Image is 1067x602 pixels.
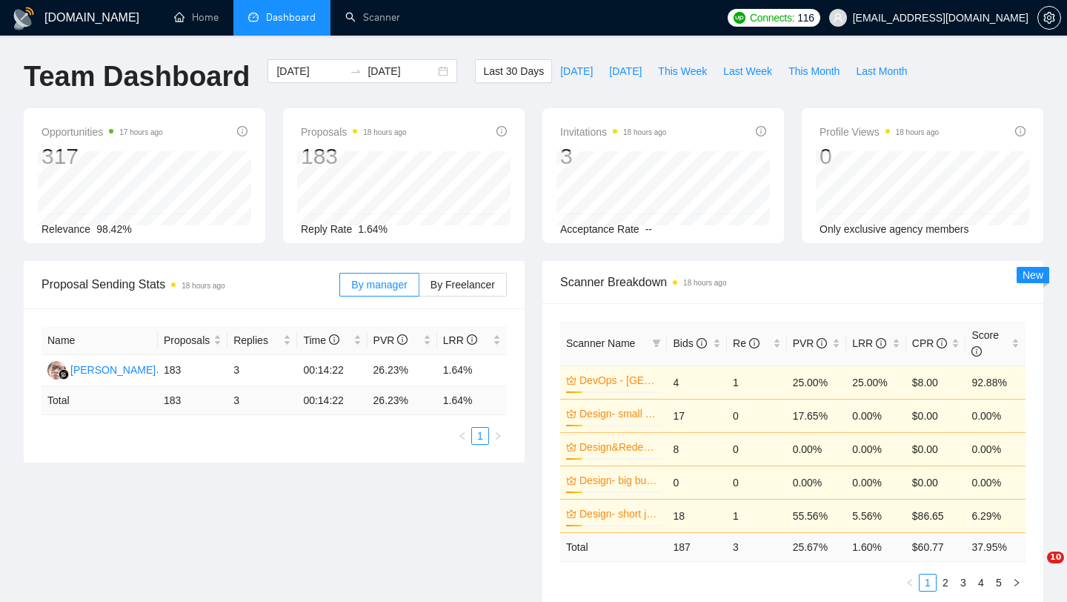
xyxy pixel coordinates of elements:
td: 3 [227,355,297,386]
span: Relevance [41,223,90,235]
div: [PERSON_NAME] [70,362,156,378]
td: 55.56% [787,499,847,532]
span: [DATE] [609,63,642,79]
a: DevOps - [GEOGRAPHIC_DATA] [579,372,658,388]
a: homeHome [174,11,219,24]
td: 37.95 % [965,532,1026,561]
td: 6.29% [965,499,1026,532]
td: 8 [667,432,727,466]
button: [DATE] [552,59,601,83]
span: This Week [658,63,707,79]
span: info-circle [496,126,507,136]
td: 3 [727,532,787,561]
a: 2 [937,575,954,591]
button: left [453,427,471,445]
span: Dashboard [266,11,316,24]
span: swap-right [350,65,362,77]
span: right [1012,578,1021,587]
span: PVR [373,334,408,346]
span: info-circle [749,338,759,348]
li: 4 [972,574,990,592]
a: searchScanner [345,11,400,24]
button: left [901,574,919,592]
span: [DATE] [560,63,593,79]
div: 3 [560,142,666,171]
time: 17 hours ago [119,128,162,136]
span: Opportunities [41,123,163,141]
span: left [458,431,467,440]
td: 0.00% [846,432,906,466]
li: 3 [954,574,972,592]
span: Proposals [164,332,210,348]
span: This Month [788,63,840,79]
span: info-circle [937,338,947,348]
li: 1 [919,574,937,592]
td: 1.64 % [437,386,507,415]
span: user [833,13,843,23]
td: 0.00% [787,466,847,499]
span: By Freelancer [431,279,495,291]
input: Start date [276,63,344,79]
span: info-circle [971,346,982,357]
td: 5.56% [846,499,906,532]
a: 1 [472,428,488,444]
td: 0 [727,432,787,466]
div: 317 [41,142,163,171]
li: 1 [471,427,489,445]
div: 183 [301,142,407,171]
span: crown [566,509,576,519]
span: LRR [852,337,886,349]
td: 0 [727,399,787,432]
img: logo [12,7,36,30]
a: setting [1037,12,1061,24]
span: CPR [912,337,947,349]
span: info-circle [876,338,886,348]
td: 00:14:22 [297,355,367,386]
td: 183 [158,386,227,415]
span: to [350,65,362,77]
td: 00:14:22 [297,386,367,415]
span: Bids [673,337,706,349]
div: 0 [820,142,939,171]
span: PVR [793,337,828,349]
span: crown [566,375,576,386]
td: 17 [667,399,727,432]
td: 3 [227,386,297,415]
span: Proposals [301,123,407,141]
span: Proposal Sending Stats [41,275,339,294]
a: 5 [991,575,1007,591]
li: Next Page [1008,574,1026,592]
th: Proposals [158,326,227,355]
td: 1 [727,499,787,532]
button: Last 30 Days [475,59,552,83]
button: Last Month [848,59,915,83]
button: This Week [650,59,715,83]
td: 0.00% [846,466,906,499]
span: LRR [443,334,477,346]
td: 1.64% [437,355,507,386]
span: info-circle [397,334,408,345]
iframe: Intercom live chat [1017,552,1052,587]
span: info-circle [756,126,766,136]
td: 26.23 % [368,386,437,415]
a: Design- short job(0) [579,506,658,522]
td: 4 [667,365,727,399]
h1: Team Dashboard [24,59,250,94]
time: 18 hours ago [363,128,406,136]
span: setting [1038,12,1060,24]
span: Last 30 Days [483,63,544,79]
span: By manager [351,279,407,291]
button: [DATE] [601,59,650,83]
span: Scanner Name [566,337,635,349]
a: 4 [973,575,989,591]
td: 1.60 % [846,532,906,561]
span: crown [566,475,576,486]
span: Only exclusive agency members [820,223,969,235]
time: 18 hours ago [896,128,939,136]
td: 0.00% [965,466,1026,499]
td: 0.00% [846,399,906,432]
td: 25.67 % [787,532,847,561]
td: 92.88% [965,365,1026,399]
span: info-circle [1015,126,1026,136]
